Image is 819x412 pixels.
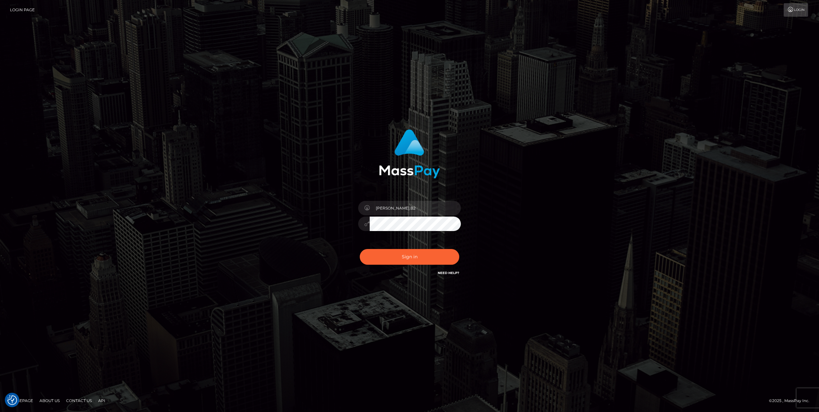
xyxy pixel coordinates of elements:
img: Revisit consent button [7,395,17,405]
button: Sign in [360,249,459,265]
a: API [96,396,108,406]
a: About Us [37,396,62,406]
div: © 2025 , MassPay Inc. [769,397,814,404]
button: Consent Preferences [7,395,17,405]
img: MassPay Login [379,129,440,178]
a: Contact Us [64,396,94,406]
input: Username... [370,201,461,215]
a: Homepage [7,396,36,406]
a: Need Help? [438,271,459,275]
a: Login [784,3,808,17]
a: Login Page [10,3,35,17]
